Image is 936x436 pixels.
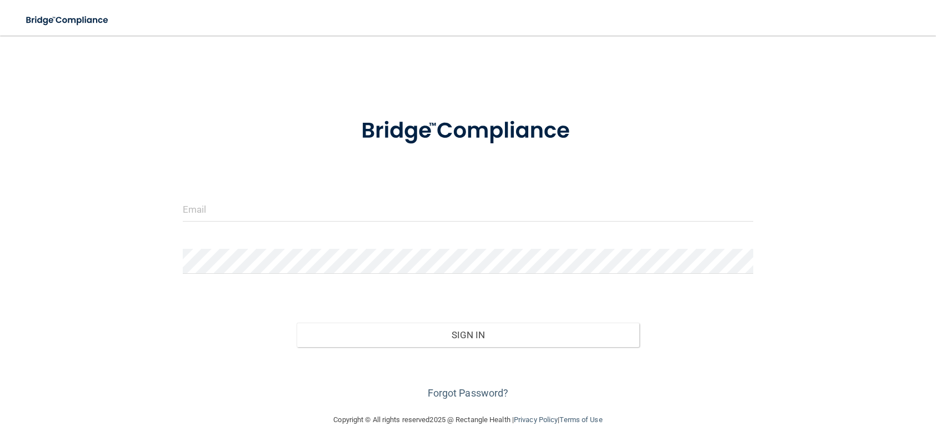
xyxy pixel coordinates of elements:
[338,102,597,160] img: bridge_compliance_login_screen.278c3ca4.svg
[17,9,119,32] img: bridge_compliance_login_screen.278c3ca4.svg
[559,415,602,424] a: Terms of Use
[183,197,753,222] input: Email
[428,387,509,399] a: Forgot Password?
[514,415,558,424] a: Privacy Policy
[297,323,639,347] button: Sign In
